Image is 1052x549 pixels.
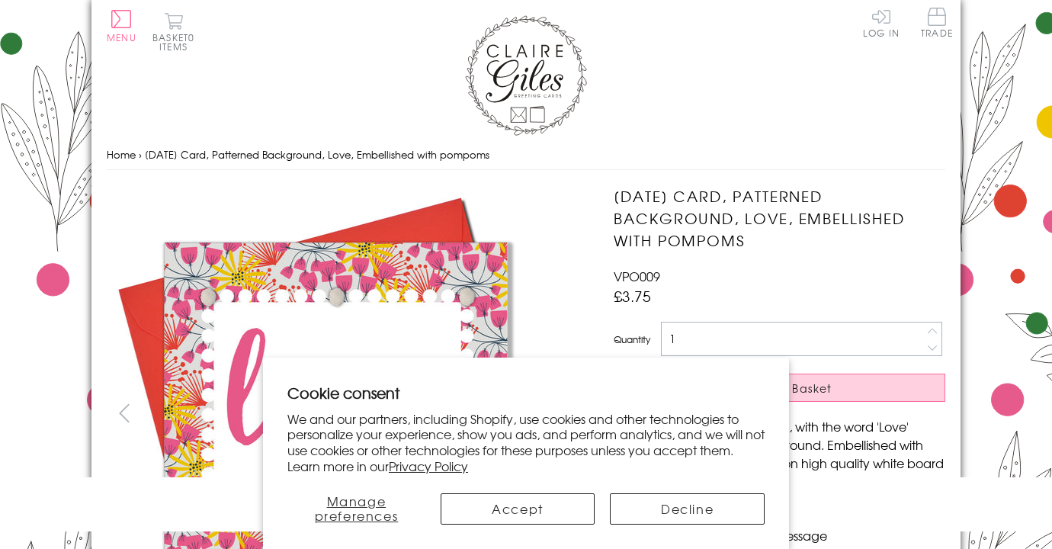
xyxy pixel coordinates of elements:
[315,492,399,525] span: Manage preferences
[921,8,953,37] span: Trade
[610,493,765,525] button: Decline
[107,10,136,42] button: Menu
[152,12,194,51] button: Basket0 items
[921,8,953,40] a: Trade
[287,493,425,525] button: Manage preferences
[159,30,194,53] span: 0 items
[287,411,765,474] p: We and our partners, including Shopify, use cookies and other technologies to personalize your ex...
[107,147,136,162] a: Home
[465,15,587,136] img: Claire Giles Greetings Cards
[107,140,945,171] nav: breadcrumbs
[614,285,651,307] span: £3.75
[441,493,595,525] button: Accept
[107,396,141,430] button: prev
[139,147,142,162] span: ›
[614,185,945,251] h1: [DATE] Card, Patterned Background, Love, Embellished with pompoms
[863,8,900,37] a: Log In
[287,382,765,403] h2: Cookie consent
[389,457,468,475] a: Privacy Policy
[614,267,660,285] span: VPO009
[145,147,489,162] span: [DATE] Card, Patterned Background, Love, Embellished with pompoms
[614,332,650,346] label: Quantity
[107,30,136,44] span: Menu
